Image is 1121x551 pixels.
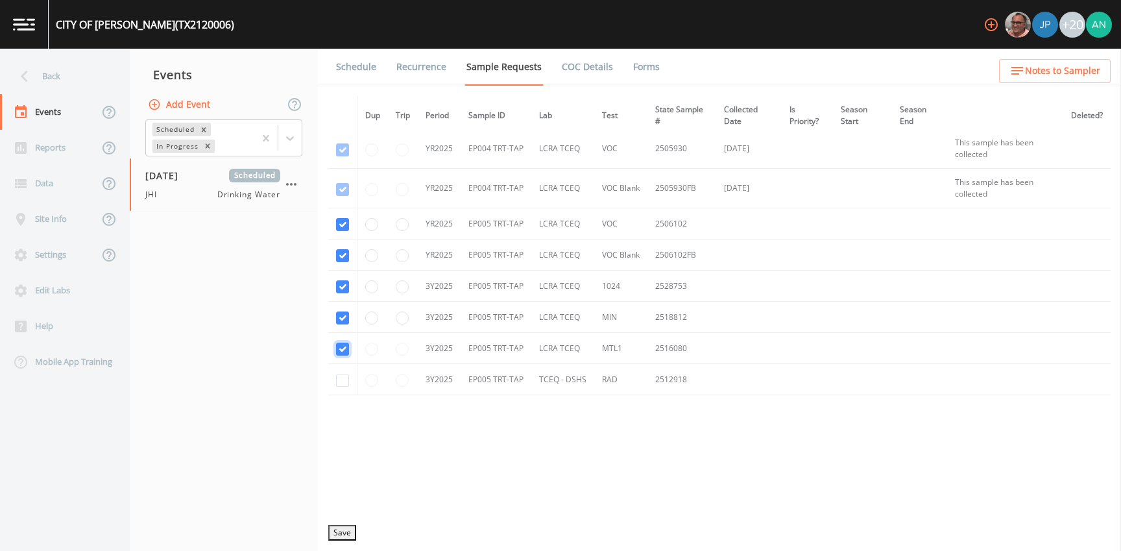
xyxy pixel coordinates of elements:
[152,140,200,153] div: In Progress
[461,364,531,395] td: EP005 TRT-TAP
[394,49,448,85] a: Recurrence
[130,158,318,212] a: [DATE]ScheduledJHIDrinking Water
[130,58,318,91] div: Events
[461,333,531,364] td: EP005 TRT-TAP
[145,189,165,201] span: JHI
[418,364,461,395] td: 3Y2025
[418,302,461,333] td: 3Y2025
[388,96,418,136] th: Trip
[531,239,594,271] td: LCRA TCEQ
[594,129,647,169] td: VOC
[647,302,716,333] td: 2518812
[531,271,594,302] td: LCRA TCEQ
[947,169,1063,208] td: This sample has been collected
[647,271,716,302] td: 2528753
[631,49,662,85] a: Forms
[464,49,544,86] a: Sample Requests
[418,271,461,302] td: 3Y2025
[1004,12,1031,38] div: Mike Franklin
[594,96,647,136] th: Test
[1063,96,1111,136] th: Deleted?
[716,129,782,169] td: [DATE]
[145,93,215,117] button: Add Event
[461,129,531,169] td: EP004 TRT-TAP
[418,129,461,169] td: YR2025
[1032,12,1058,38] img: 41241ef155101aa6d92a04480b0d0000
[200,140,215,153] div: Remove In Progress
[461,208,531,239] td: EP005 TRT-TAP
[418,169,461,208] td: YR2025
[594,208,647,239] td: VOC
[594,364,647,395] td: RAD
[13,18,35,31] img: logo
[594,239,647,271] td: VOC Blank
[461,96,531,136] th: Sample ID
[647,364,716,395] td: 2512918
[647,239,716,271] td: 2506102FB
[461,302,531,333] td: EP005 TRT-TAP
[560,49,615,85] a: COC Details
[594,302,647,333] td: MIN
[229,169,280,182] span: Scheduled
[647,96,716,136] th: State Sample #
[531,96,594,136] th: Lab
[892,96,947,136] th: Season End
[947,129,1063,169] td: This sample has been collected
[716,96,782,136] th: Collected Date
[531,302,594,333] td: LCRA TCEQ
[217,189,280,201] span: Drinking Water
[647,208,716,239] td: 2506102
[716,169,782,208] td: [DATE]
[833,96,891,136] th: Season Start
[594,169,647,208] td: VOC Blank
[418,96,461,136] th: Period
[647,129,716,169] td: 2505930
[531,333,594,364] td: LCRA TCEQ
[418,333,461,364] td: 3Y2025
[461,239,531,271] td: EP005 TRT-TAP
[531,208,594,239] td: LCRA TCEQ
[418,239,461,271] td: YR2025
[1005,12,1031,38] img: e2d790fa78825a4bb76dcb6ab311d44c
[647,169,716,208] td: 2505930FB
[328,525,356,541] button: Save
[782,96,833,136] th: Is Priority?
[56,17,234,32] div: CITY OF [PERSON_NAME] (TX2120006)
[145,169,187,182] span: [DATE]
[418,208,461,239] td: YR2025
[999,59,1111,83] button: Notes to Sampler
[1031,12,1059,38] div: Joshua gere Paul
[647,333,716,364] td: 2516080
[531,169,594,208] td: LCRA TCEQ
[461,271,531,302] td: EP005 TRT-TAP
[531,129,594,169] td: LCRA TCEQ
[334,49,378,85] a: Schedule
[152,123,197,136] div: Scheduled
[1059,12,1085,38] div: +20
[461,169,531,208] td: EP004 TRT-TAP
[1025,63,1100,79] span: Notes to Sampler
[531,364,594,395] td: TCEQ - DSHS
[1086,12,1112,38] img: c76c074581486bce1c0cbc9e29643337
[594,333,647,364] td: MTL1
[197,123,211,136] div: Remove Scheduled
[594,271,647,302] td: 1024
[357,96,389,136] th: Dup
